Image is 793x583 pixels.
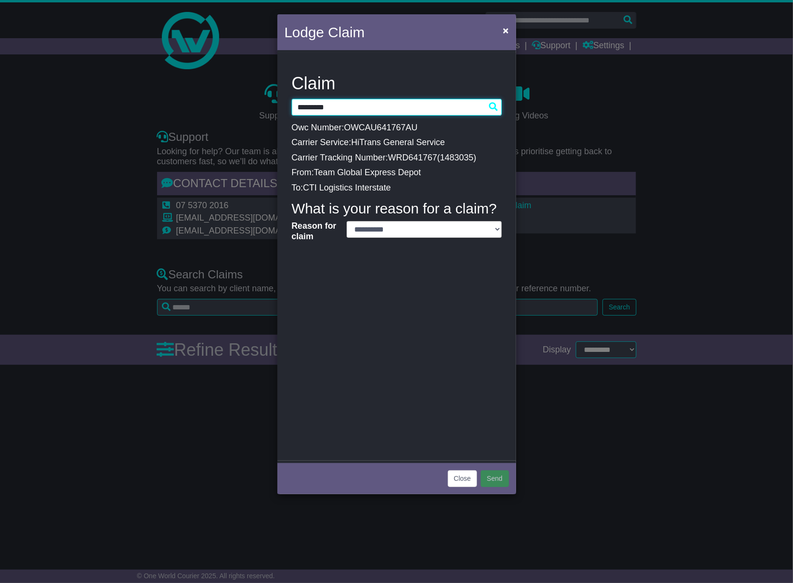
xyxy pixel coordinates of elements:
span: HiTrans General Service [351,138,445,147]
h4: Lodge Claim [285,21,365,43]
p: Carrier Service: [292,138,502,148]
p: From: [292,168,502,178]
h4: What is your reason for a claim? [292,201,502,216]
span: WRD641767 [388,153,437,162]
button: Close [498,21,513,40]
span: Team Global Express Depot [314,168,421,177]
span: × [503,25,508,36]
span: 1483035 [440,153,474,162]
p: To: [292,183,502,193]
span: OWCAU641767AU [344,123,418,132]
p: Owc Number: [292,123,502,133]
label: Reason for claim [287,221,342,242]
button: Close [448,470,477,487]
button: Send [481,470,509,487]
h3: Claim [292,74,502,93]
p: Carrier Tracking Number: ( ) [292,153,502,163]
span: CTI Logistics Interstate [303,183,391,192]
